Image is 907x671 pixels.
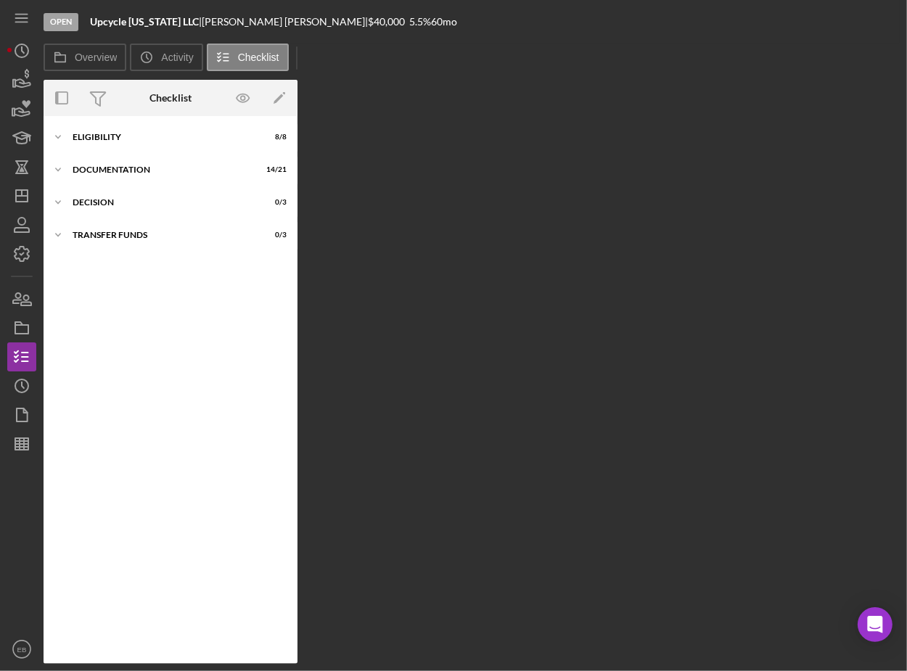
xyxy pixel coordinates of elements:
[260,133,287,141] div: 8 / 8
[202,16,368,28] div: [PERSON_NAME] [PERSON_NAME] |
[858,607,892,642] div: Open Intercom Messenger
[73,133,250,141] div: Eligibility
[207,44,289,71] button: Checklist
[130,44,202,71] button: Activity
[73,231,250,239] div: Transfer Funds
[90,16,202,28] div: |
[161,52,193,63] label: Activity
[90,15,199,28] b: Upcycle [US_STATE] LLC
[73,165,250,174] div: Documentation
[238,52,279,63] label: Checklist
[260,231,287,239] div: 0 / 3
[368,15,405,28] span: $40,000
[260,198,287,207] div: 0 / 3
[44,44,126,71] button: Overview
[75,52,117,63] label: Overview
[17,646,27,654] text: EB
[7,635,36,664] button: EB
[260,165,287,174] div: 14 / 21
[409,16,431,28] div: 5.5 %
[149,92,192,104] div: Checklist
[44,13,78,31] div: Open
[431,16,457,28] div: 60 mo
[73,198,250,207] div: Decision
